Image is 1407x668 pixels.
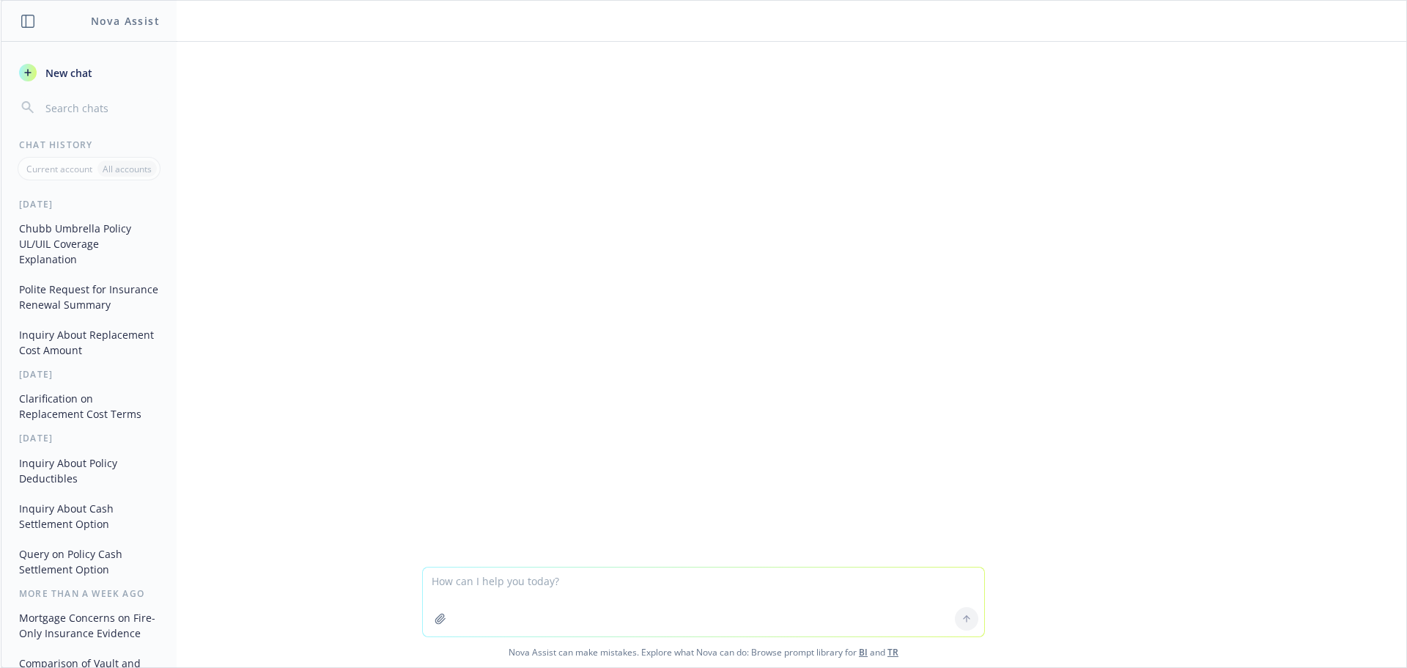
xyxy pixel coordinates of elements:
div: Chat History [1,139,177,151]
h1: Nova Assist [91,13,160,29]
button: Mortgage Concerns on Fire-Only Insurance Evidence [13,606,165,645]
p: Current account [26,163,92,175]
div: More than a week ago [1,587,177,600]
button: Chubb Umbrella Policy UL/UIL Coverage Explanation [13,216,165,271]
a: TR [887,646,898,658]
p: All accounts [103,163,152,175]
button: Inquiry About Policy Deductibles [13,451,165,491]
button: New chat [13,59,165,86]
div: [DATE] [1,432,177,444]
div: [DATE] [1,198,177,210]
div: [DATE] [1,368,177,381]
button: Polite Request for Insurance Renewal Summary [13,277,165,317]
button: Inquiry About Cash Settlement Option [13,496,165,536]
span: Nova Assist can make mistakes. Explore what Nova can do: Browse prompt library for and [7,637,1400,667]
button: Query on Policy Cash Settlement Option [13,542,165,581]
span: New chat [43,65,92,81]
button: Clarification on Replacement Cost Terms [13,386,165,426]
button: Inquiry About Replacement Cost Amount [13,323,165,362]
input: Search chats [43,98,159,118]
a: BI [859,646,868,658]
